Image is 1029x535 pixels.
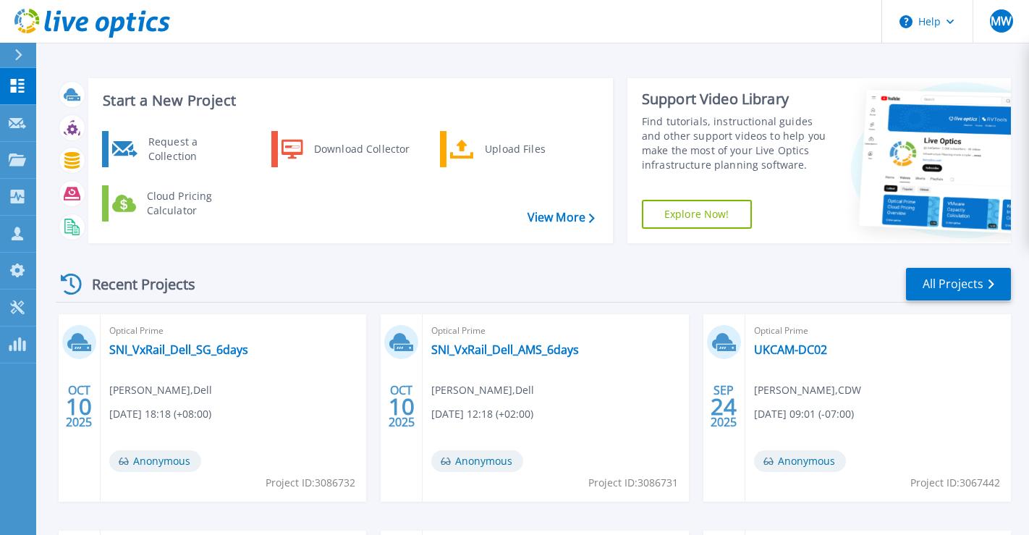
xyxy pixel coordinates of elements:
div: Support Video Library [642,90,834,109]
span: Anonymous [109,450,201,472]
h3: Start a New Project [103,93,594,109]
a: View More [528,211,595,224]
span: 10 [389,400,415,413]
span: Optical Prime [754,323,1002,339]
a: Request a Collection [102,131,250,167]
span: Anonymous [754,450,846,472]
div: Recent Projects [56,266,215,302]
span: [PERSON_NAME] , Dell [109,382,212,398]
div: Download Collector [307,135,416,164]
span: MW [991,15,1012,27]
div: Find tutorials, instructional guides and other support videos to help you make the most of your L... [642,114,834,172]
span: [DATE] 09:01 (-07:00) [754,406,854,422]
a: UKCAM-DC02 [754,342,827,357]
span: Project ID: 3086732 [266,475,355,491]
span: [PERSON_NAME] , CDW [754,382,861,398]
a: Upload Files [440,131,588,167]
div: SEP 2025 [710,380,737,433]
span: 10 [66,400,92,413]
span: Optical Prime [109,323,357,339]
span: [DATE] 18:18 (+08:00) [109,406,211,422]
a: SNI_VxRail_Dell_AMS_6days [431,342,579,357]
a: Explore Now! [642,200,752,229]
div: OCT 2025 [65,380,93,433]
span: [PERSON_NAME] , Dell [431,382,534,398]
div: Cloud Pricing Calculator [140,189,247,218]
div: Upload Files [478,135,585,164]
span: 24 [711,400,737,413]
a: All Projects [906,268,1011,300]
span: [DATE] 12:18 (+02:00) [431,406,533,422]
div: OCT 2025 [388,380,415,433]
a: Cloud Pricing Calculator [102,185,250,222]
div: Request a Collection [141,135,247,164]
a: Download Collector [271,131,420,167]
span: Project ID: 3067442 [910,475,1000,491]
a: SNI_VxRail_Dell_SG_6days [109,342,248,357]
span: Optical Prime [431,323,679,339]
span: Anonymous [431,450,523,472]
span: Project ID: 3086731 [588,475,678,491]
